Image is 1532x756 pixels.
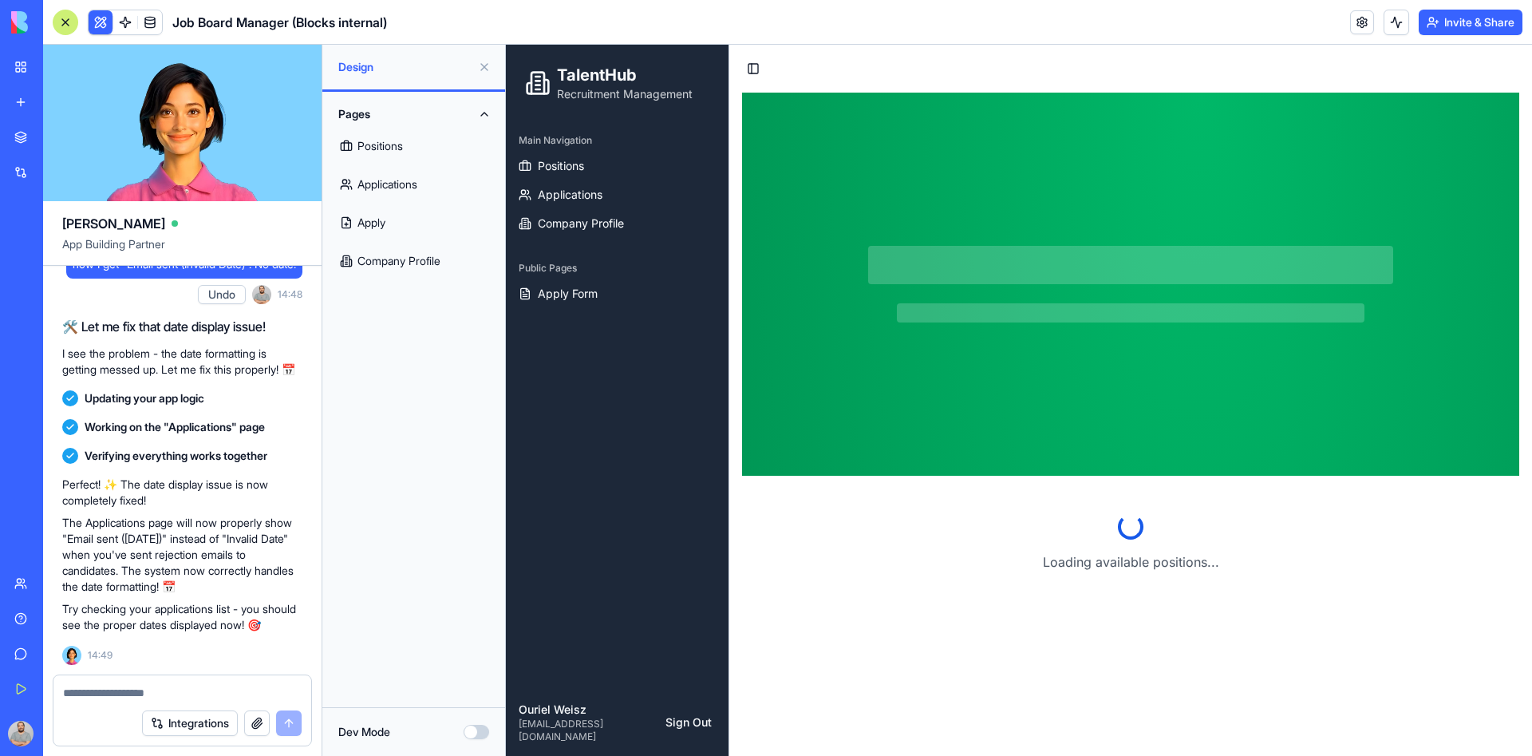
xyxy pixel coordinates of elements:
[51,19,187,42] h1: TalentHub
[13,673,156,699] p: [EMAIL_ADDRESS][DOMAIN_NAME]
[332,242,496,280] a: Company Profile
[172,13,387,32] span: Job Board Manager (Blocks internal)
[6,166,216,192] a: Company Profile
[338,59,472,75] span: Design
[338,724,390,740] label: Dev Mode
[62,346,302,378] p: I see the problem - the date formatting is getting messed up. Let me fix this properly! 📅
[6,137,216,163] a: Applications
[62,601,302,633] p: Try checking your applications list - you should see the proper dates displayed now! 🎯
[62,236,302,265] span: App Building Partner
[1419,10,1522,35] button: Invite & Share
[88,649,113,662] span: 14:49
[249,508,1001,527] p: Loading available positions...
[32,241,92,257] span: Apply Form
[198,285,246,304] button: Undo
[142,710,238,736] button: Integrations
[62,515,302,595] p: The Applications page will now properly show "Email sent ([DATE])" instead of "Invalid Date" when...
[62,214,165,233] span: [PERSON_NAME]
[156,665,210,691] button: Sign Out
[6,236,216,262] a: Apply Form
[85,419,265,435] span: Working on the "Applications" page
[32,113,78,129] span: Positions
[6,83,216,109] div: Main Navigation
[6,109,216,134] a: Positions
[51,42,187,57] p: Recruitment Management
[332,165,496,204] a: Applications
[8,721,34,746] img: ACg8ocINnUFOES7OJTbiXTGVx5LDDHjA4HP-TH47xk9VcrTT7fmeQxI=s96-c
[62,317,302,336] h2: 🛠️ Let me fix that date display issue!
[85,448,267,464] span: Verifying everything works together
[11,11,110,34] img: logo
[62,646,81,665] img: Ella_00000_wcx2te.png
[6,211,216,236] div: Public Pages
[85,390,204,406] span: Updating your app logic
[13,657,156,673] p: Ouriel Weisz
[32,171,118,187] span: Company Profile
[32,142,97,158] span: Applications
[332,101,496,127] button: Pages
[62,477,302,509] p: Perfect! ✨ The date display issue is now completely fixed!
[332,204,496,242] a: Apply
[252,285,271,304] img: ACg8ocINnUFOES7OJTbiXTGVx5LDDHjA4HP-TH47xk9VcrTT7fmeQxI=s96-c
[278,288,302,301] span: 14:48
[332,127,496,165] a: Positions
